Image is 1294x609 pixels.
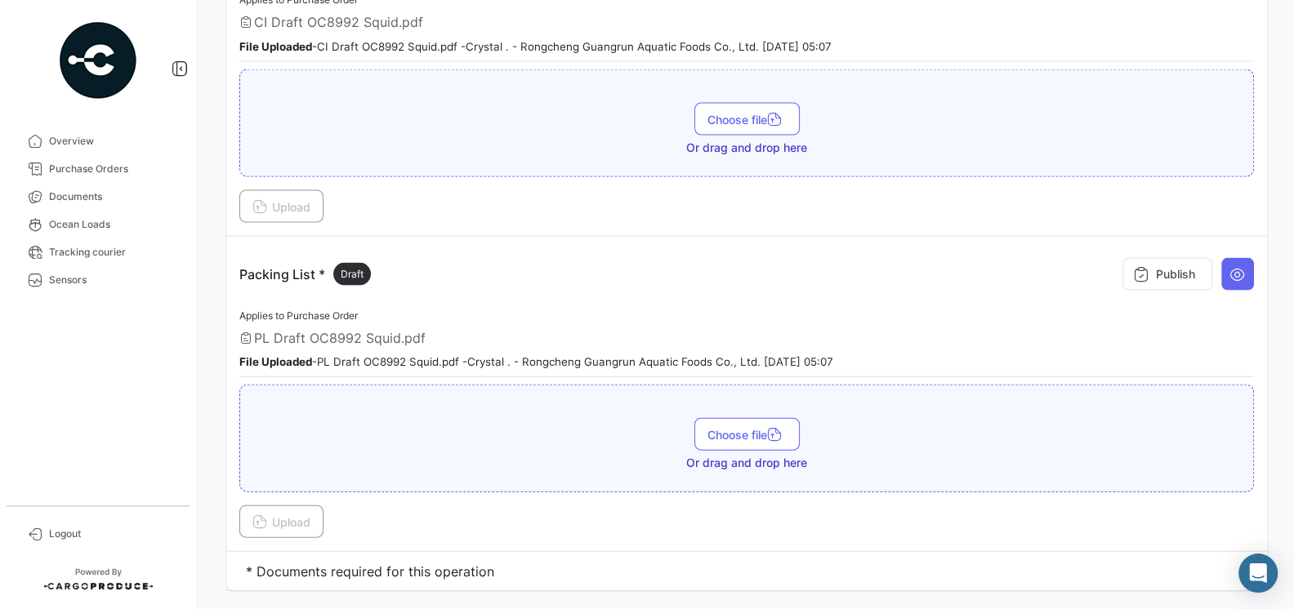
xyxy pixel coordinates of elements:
p: Packing List * [239,263,371,286]
a: Documents [13,183,183,211]
span: Upload [252,515,310,529]
b: File Uploaded [239,40,312,53]
td: * Documents required for this operation [226,552,1267,591]
span: Documents [49,189,176,204]
div: Abrir Intercom Messenger [1238,553,1278,593]
button: Choose file [694,103,800,136]
span: PL Draft OC8992 Squid.pdf [254,330,426,346]
button: Publish [1122,258,1212,291]
span: Ocean Loads [49,217,176,232]
small: - CI Draft OC8992 Squid.pdf - Crystal . - Rongcheng Guangrun Aquatic Foods Co., Ltd. [DATE] 05:07 [239,40,832,53]
a: Sensors [13,266,183,294]
span: Or drag and drop here [686,455,807,471]
span: Draft [341,267,364,282]
button: Upload [239,190,323,223]
span: Sensors [49,273,176,287]
a: Ocean Loads [13,211,183,238]
span: Choose file [707,428,787,442]
b: File Uploaded [239,355,312,368]
span: Applies to Purchase Order [239,309,358,322]
a: Tracking courier [13,238,183,266]
button: Upload [239,505,323,538]
span: Or drag and drop here [686,140,807,156]
button: Choose file [694,418,800,451]
span: CI Draft OC8992 Squid.pdf [254,14,423,30]
small: - PL Draft OC8992 Squid.pdf - Crystal . - Rongcheng Guangrun Aquatic Foods Co., Ltd. [DATE] 05:07 [239,355,833,368]
span: Choose file [707,113,787,127]
span: Overview [49,134,176,149]
span: Logout [49,527,176,541]
a: Overview [13,127,183,155]
a: Purchase Orders [13,155,183,183]
span: Tracking courier [49,245,176,260]
span: Upload [252,200,310,214]
img: powered-by.png [57,20,139,101]
span: Purchase Orders [49,162,176,176]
